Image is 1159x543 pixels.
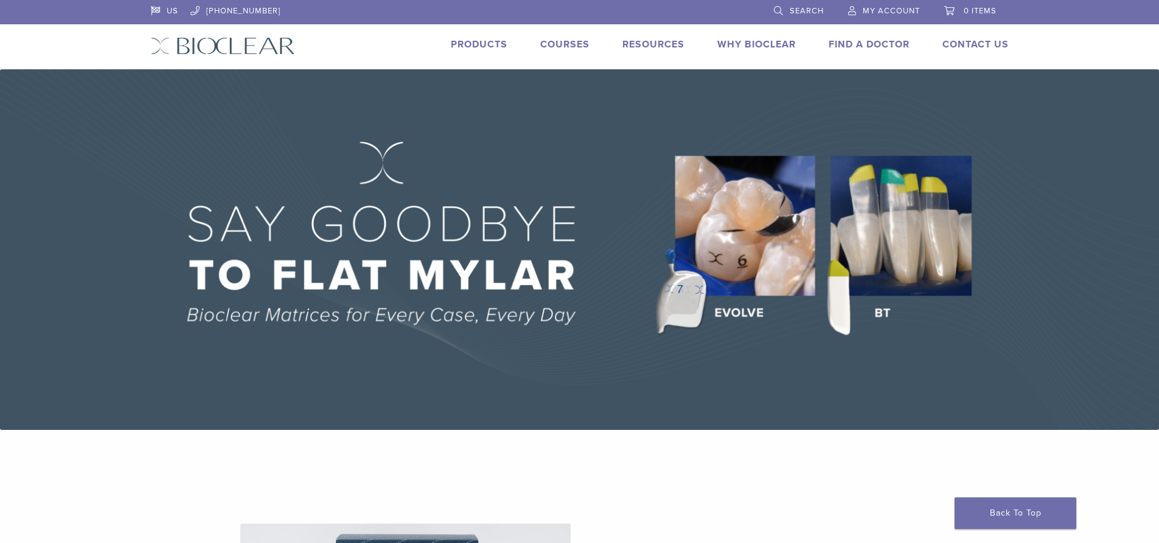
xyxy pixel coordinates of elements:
[622,38,684,50] a: Resources
[964,6,997,16] span: 0 items
[829,38,910,50] a: Find A Doctor
[540,38,590,50] a: Courses
[717,38,796,50] a: Why Bioclear
[451,38,507,50] a: Products
[790,6,824,16] span: Search
[955,497,1076,529] a: Back To Top
[863,6,920,16] span: My Account
[151,37,295,55] img: Bioclear
[942,38,1009,50] a: Contact Us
